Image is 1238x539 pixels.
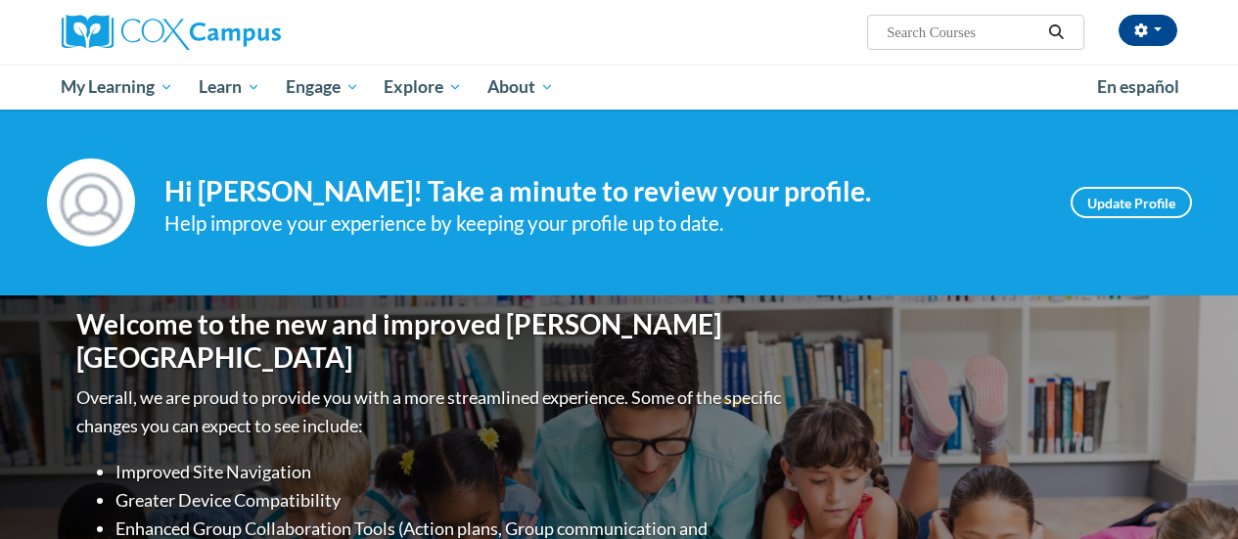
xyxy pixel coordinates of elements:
a: Engage [273,65,372,110]
span: En español [1097,76,1179,97]
iframe: Button to launch messaging window [1160,461,1222,523]
p: Overall, we are proud to provide you with a more streamlined experience. Some of the specific cha... [76,383,786,440]
h4: Hi [PERSON_NAME]! Take a minute to review your profile. [164,175,1041,208]
div: Main menu [47,65,1192,110]
button: Search [1041,21,1071,44]
input: Search Courses [885,21,1041,44]
li: Improved Site Navigation [115,458,786,486]
li: Greater Device Compatibility [115,486,786,515]
img: Profile Image [47,158,135,247]
span: Engage [286,75,359,99]
h1: Welcome to the new and improved [PERSON_NAME][GEOGRAPHIC_DATA] [76,308,786,374]
a: Explore [371,65,475,110]
button: Account Settings [1119,15,1177,46]
span: About [487,75,554,99]
a: About [475,65,567,110]
a: My Learning [49,65,187,110]
a: En español [1084,67,1192,108]
span: My Learning [61,75,173,99]
a: Cox Campus [62,15,414,50]
div: Help improve your experience by keeping your profile up to date. [164,207,1041,240]
img: Cox Campus [62,15,281,50]
a: Update Profile [1071,187,1192,218]
a: Learn [186,65,273,110]
span: Learn [199,75,260,99]
span: Explore [384,75,462,99]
